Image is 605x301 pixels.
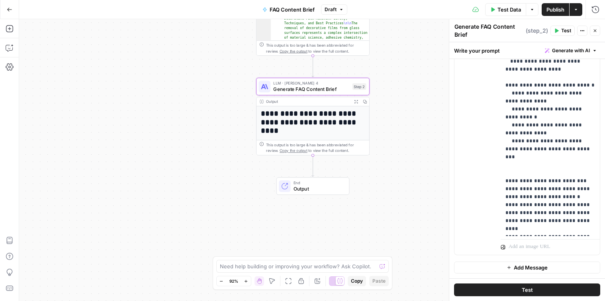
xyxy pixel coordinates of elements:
button: Draft [321,4,347,15]
span: Publish [546,6,564,14]
span: Test [561,27,571,34]
button: Copy [348,276,366,286]
div: This output is too large & has been abbreviated for review. to view the full content. [266,42,366,54]
button: Test [454,283,600,296]
button: Test Data [485,3,526,16]
span: Draft [325,6,337,13]
div: Output [266,98,349,104]
div: Step 2 [352,83,366,90]
span: Copy the output [280,49,307,53]
g: Edge from step_2 to end [312,155,314,177]
span: Generate with AI [552,47,590,54]
button: Publish [542,3,569,16]
span: ( step_2 ) [526,27,548,35]
div: This output is too large & has been abbreviated for review. to view the full content. [266,142,366,153]
span: Generate FAQ Content Brief [273,85,349,92]
button: Add Message [454,262,600,273]
span: Test Data [497,6,521,14]
button: Generate with AI [542,45,600,56]
button: Test [550,26,575,36]
span: Copy [351,277,363,285]
div: Write your prompt [449,42,605,59]
span: Copy the output [280,148,307,153]
span: FAQ Content Brief [270,6,315,14]
button: Paste [369,276,389,286]
span: Output [294,185,343,192]
span: End [294,180,343,186]
span: LLM · [PERSON_NAME] 4 [273,80,349,86]
textarea: Generate FAQ Content Brief [454,23,524,39]
span: Paste [372,277,386,285]
g: Edge from step_1 to step_2 [312,56,314,77]
span: Add Message [514,264,548,271]
span: 92% [229,278,238,284]
button: FAQ Content Brief [258,3,319,16]
div: EndOutput [256,177,370,195]
span: Test [522,286,533,294]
